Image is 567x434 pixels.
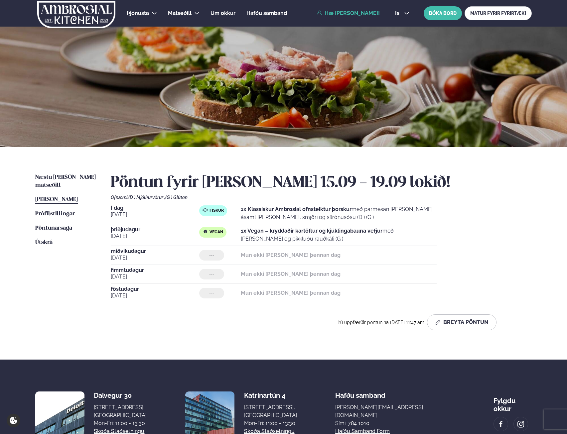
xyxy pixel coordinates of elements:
button: Breyta Pöntun [427,314,496,330]
span: fimmtudagur [111,268,199,273]
span: Hafðu samband [246,10,287,16]
a: image alt [494,417,508,431]
strong: 1x Vegan – kryddaðir kartöflur og kjúklingabauna vefjur [241,228,382,234]
span: Matseðill [168,10,192,16]
a: Þjónusta [127,9,149,17]
span: --- [209,253,214,258]
span: (D ) Mjólkurvörur , [128,195,165,200]
a: Prófílstillingar [35,210,75,218]
div: Fylgdu okkur [494,391,532,413]
div: Mon-Fri: 11:00 - 13:30 [244,419,297,427]
div: [STREET_ADDRESS], [GEOGRAPHIC_DATA] [94,403,147,419]
span: miðvikudagur [111,249,199,254]
span: Fiskur [210,208,224,213]
img: image alt [497,420,504,428]
h2: Pöntun fyrir [PERSON_NAME] 15.09 - 19.09 lokið! [111,173,532,192]
span: (G ) Glúten [165,195,188,200]
span: Þú uppfærðir pöntunina [DATE] 11:47 am [338,320,424,325]
p: með [PERSON_NAME] og pikkluðu rauðkáli (G ) [241,227,437,243]
div: Dalvegur 30 [94,391,147,399]
span: [PERSON_NAME] [35,197,78,202]
img: fish.svg [203,207,208,213]
p: með parmesan [PERSON_NAME] ásamt [PERSON_NAME], smjöri og sítrónusósu (D ) (G ) [241,205,437,221]
span: [DATE] [111,211,199,219]
a: MATUR FYRIR FYRIRTÆKI [465,6,532,20]
a: Cookie settings [7,414,20,427]
span: þriðjudagur [111,227,199,232]
a: image alt [514,417,528,431]
div: [STREET_ADDRESS], [GEOGRAPHIC_DATA] [244,403,297,419]
div: Mon-Fri: 11:00 - 13:30 [94,419,147,427]
span: [DATE] [111,292,199,300]
span: Prófílstillingar [35,211,75,217]
button: is [390,11,415,16]
p: Sími: 784 1010 [335,419,455,427]
span: föstudagur [111,286,199,292]
button: BÓKA BORÐ [424,6,462,20]
span: Útskrá [35,240,53,245]
a: Útskrá [35,239,53,247]
a: Matseðill [168,9,192,17]
span: Í dag [111,205,199,211]
span: Þjónusta [127,10,149,16]
span: Hafðu samband [335,386,385,399]
div: Katrínartún 4 [244,391,297,399]
img: logo [37,1,116,28]
span: Pöntunarsaga [35,225,72,231]
strong: Mun ekki [PERSON_NAME] þennan dag [241,252,341,258]
span: Um okkur [211,10,235,16]
strong: 1x Klassískur Ambrosial ofnsteiktur þorskur [241,206,352,212]
a: Hafðu samband [246,9,287,17]
div: Ofnæmi: [111,195,532,200]
a: [PERSON_NAME] [35,196,78,204]
a: Pöntunarsaga [35,224,72,232]
img: Vegan.svg [203,229,208,234]
span: [DATE] [111,254,199,262]
strong: Mun ekki [PERSON_NAME] þennan dag [241,271,341,277]
img: image alt [517,420,524,428]
a: Næstu [PERSON_NAME] matseðill [35,173,97,189]
a: Hæ [PERSON_NAME]! [317,10,380,16]
span: --- [209,290,214,296]
span: [DATE] [111,273,199,281]
span: --- [209,271,214,277]
span: is [395,11,401,16]
span: Næstu [PERSON_NAME] matseðill [35,174,96,188]
a: [PERSON_NAME][EMAIL_ADDRESS][DOMAIN_NAME] [335,403,455,419]
strong: Mun ekki [PERSON_NAME] þennan dag [241,290,341,296]
span: Vegan [210,230,223,235]
a: Um okkur [211,9,235,17]
span: [DATE] [111,232,199,240]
